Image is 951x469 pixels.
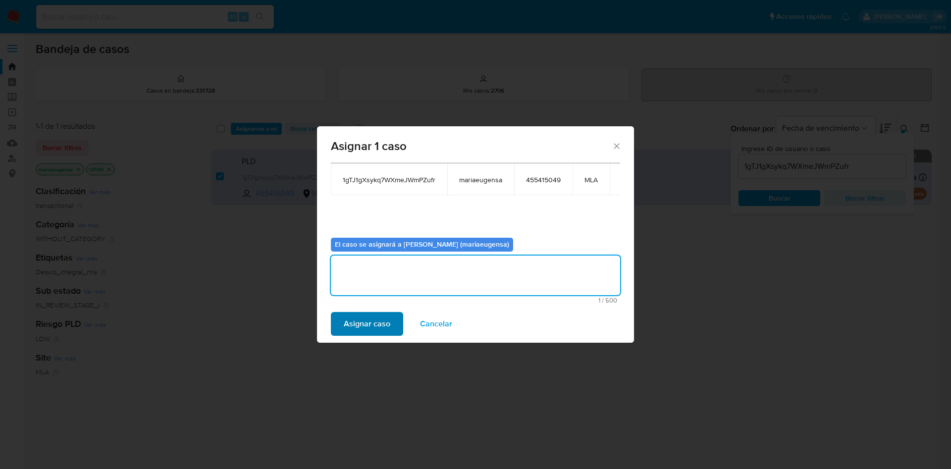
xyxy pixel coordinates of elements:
span: MLA [584,175,598,184]
span: mariaeugensa [459,175,502,184]
b: El caso se asignará a [PERSON_NAME] (mariaeugensa) [335,239,509,249]
span: Asignar caso [344,313,390,335]
button: Cerrar ventana [612,141,621,150]
button: Asignar caso [331,312,403,336]
span: Asignar 1 caso [331,140,612,152]
span: Cancelar [420,313,452,335]
div: assign-modal [317,126,634,343]
button: Cancelar [407,312,465,336]
span: 455415049 [526,175,561,184]
span: Máximo 500 caracteres [334,297,617,304]
span: 1gTJ1gXsykq7WXmeJWmPZufr [343,175,435,184]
